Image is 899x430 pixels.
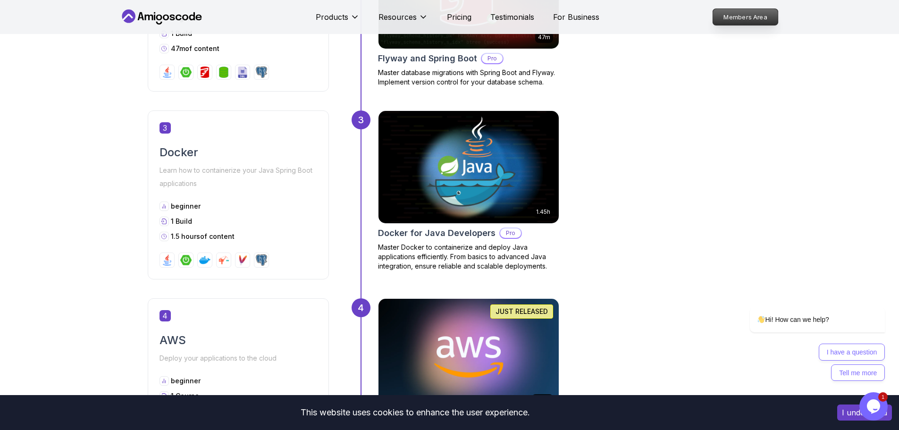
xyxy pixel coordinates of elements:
[378,11,417,23] p: Resources
[859,392,890,421] iframe: chat widget
[378,68,559,87] p: Master database migrations with Spring Boot and Flyway. Implement version control for your databa...
[218,254,229,266] img: jib logo
[199,67,210,78] img: flyway logo
[160,333,317,348] h2: AWS
[378,111,559,223] img: Docker for Java Developers card
[171,217,192,225] span: 1 Build
[171,202,201,211] p: beginner
[7,402,823,423] div: This website uses cookies to enhance the user experience.
[160,310,171,321] span: 4
[482,54,503,63] p: Pro
[352,110,370,129] div: 3
[500,228,521,238] p: Pro
[378,52,477,65] h2: Flyway and Spring Boot
[378,299,559,411] img: AWS for Developers card
[352,298,370,317] div: 4
[199,254,210,266] img: docker logo
[180,254,192,266] img: spring-boot logo
[720,221,890,388] iframe: chat widget
[713,9,778,25] p: Members Area
[496,307,548,316] p: JUST RELEASED
[160,145,317,160] h2: Docker
[171,392,199,400] span: 1 Course
[161,254,173,266] img: java logo
[378,110,559,271] a: Docker for Java Developers card1.45hDocker for Java DevelopersProMaster Docker to containerize an...
[237,254,248,266] img: maven logo
[536,208,550,216] p: 1.45h
[378,243,559,271] p: Master Docker to containerize and deploy Java applications efficiently. From basics to advanced J...
[171,232,235,241] p: 1.5 hours of content
[180,67,192,78] img: spring-boot logo
[378,11,428,30] button: Resources
[553,11,599,23] a: For Business
[171,44,219,53] p: 47m of content
[218,67,229,78] img: spring-data-jpa logo
[160,164,317,190] p: Learn how to containerize your Java Spring Boot applications
[712,8,778,25] a: Members Area
[256,254,267,266] img: postgres logo
[160,122,171,134] span: 3
[316,11,348,23] p: Products
[538,34,550,41] p: 47m
[316,11,360,30] button: Products
[237,67,248,78] img: sql logo
[837,405,892,421] button: Accept cookies
[490,11,534,23] a: Testimonials
[160,352,317,365] p: Deploy your applications to the cloud
[256,67,267,78] img: postgres logo
[447,11,471,23] a: Pricing
[171,376,201,386] p: beginner
[378,227,496,240] h2: Docker for Java Developers
[161,67,173,78] img: java logo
